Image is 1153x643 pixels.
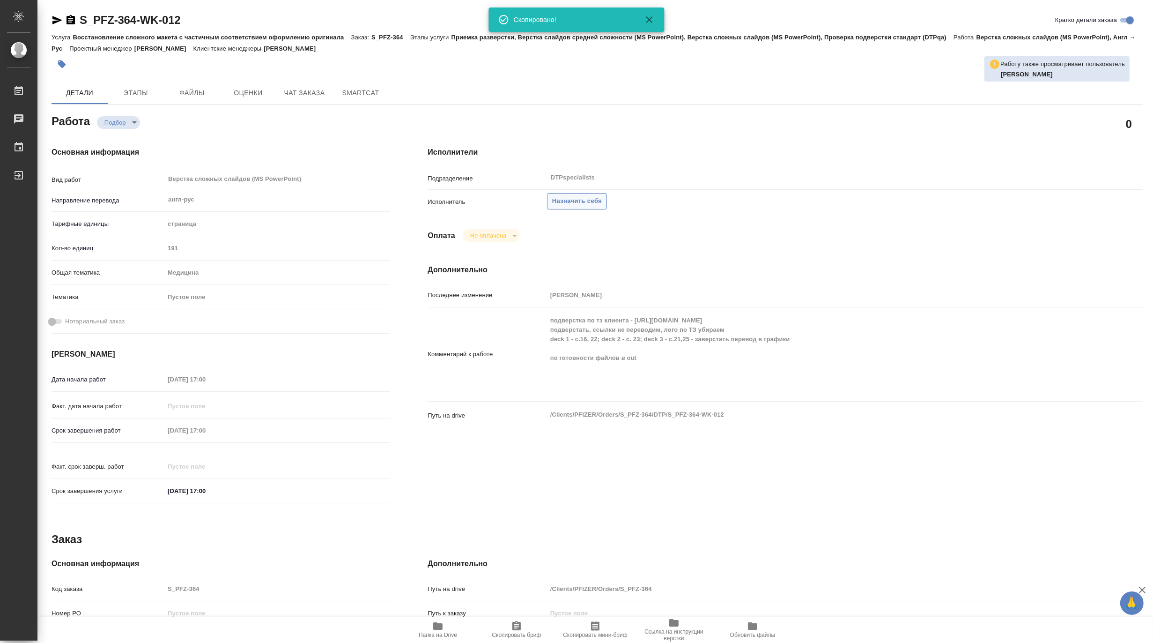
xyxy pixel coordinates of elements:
[428,174,547,183] p: Подразделение
[1001,70,1125,79] p: Петрова Валерия
[451,34,953,41] p: Приемка разверстки, Верстка слайдов средней сложности (MS PowerPoint), Верстка сложных слайдов (M...
[1124,593,1140,613] span: 🙏
[713,617,792,643] button: Обновить файлы
[52,349,390,360] h4: [PERSON_NAME]
[164,265,390,281] div: Медицина
[73,34,351,41] p: Восстановление сложного макета с частичным соответствием оформлению оригинала
[226,87,271,99] span: Оценки
[547,606,1083,620] input: Пустое поле
[635,617,713,643] button: Ссылка на инструкции верстки
[264,45,323,52] p: [PERSON_NAME]
[65,15,76,26] button: Скопировать ссылку
[563,632,627,638] span: Скопировать мини-бриф
[97,116,140,129] div: Подбор
[193,45,264,52] p: Клиентские менеджеры
[164,241,390,255] input: Пустое поле
[52,54,72,75] button: Добавить тэг
[1120,591,1144,615] button: 🙏
[134,45,193,52] p: [PERSON_NAME]
[52,15,63,26] button: Скопировать ссылку для ЯМессенджера
[164,606,390,620] input: Пустое поле
[477,617,556,643] button: Скопировать бриф
[428,350,547,359] p: Комментарий к работе
[552,196,602,207] span: Назначить себя
[164,216,390,232] div: страница
[428,264,1143,276] h4: Дополнительно
[52,112,90,129] h2: Работа
[410,34,451,41] p: Этапы услуги
[1000,60,1125,69] p: Работу также просматривает пользователь
[52,292,164,302] p: Тематика
[428,609,547,618] p: Путь к заказу
[547,288,1083,302] input: Пустое поле
[492,632,541,638] span: Скопировать бриф
[428,291,547,300] p: Последнее изменение
[638,14,661,25] button: Закрыть
[428,411,547,420] p: Путь на drive
[52,584,164,594] p: Код заказа
[351,34,371,41] p: Заказ:
[428,147,1143,158] h4: Исполнители
[338,87,383,99] span: SmartCat
[953,34,976,41] p: Работа
[428,558,1143,569] h4: Дополнительно
[514,15,631,24] div: Скопировано!
[1126,116,1132,132] h2: 0
[52,609,164,618] p: Номер РО
[65,317,125,326] span: Нотариальный заказ
[52,147,390,158] h4: Основная информация
[113,87,158,99] span: Этапы
[371,34,410,41] p: S_PFZ-364
[164,424,246,437] input: Пустое поле
[1055,15,1117,25] span: Кратко детали заказа
[80,14,181,26] a: S_PFZ-364-WK-012
[399,617,477,643] button: Папка на Drive
[467,232,509,239] button: Не оплачена
[52,244,164,253] p: Кол-во единиц
[547,313,1083,394] textarea: подверстка по тз клиента - [URL][DOMAIN_NAME] подверстать, ссылки не переводим, лого по ТЗ убирае...
[52,532,82,547] h2: Заказ
[52,426,164,435] p: Срок завершения работ
[170,87,214,99] span: Файлы
[547,582,1083,596] input: Пустое поле
[428,197,547,207] p: Исполнитель
[547,407,1083,423] textarea: /Clients/PFIZER/Orders/S_PFZ-364/DTP/S_PFZ-364-WK-012
[52,462,164,471] p: Факт. срок заверш. работ
[164,289,390,305] div: Пустое поле
[428,230,455,241] h4: Оплата
[282,87,327,99] span: Чат заказа
[69,45,134,52] p: Проектный менеджер
[164,373,246,386] input: Пустое поле
[547,193,607,209] button: Назначить себя
[164,484,246,498] input: ✎ Введи что-нибудь
[428,584,547,594] p: Путь на drive
[419,632,457,638] span: Папка на Drive
[52,375,164,384] p: Дата начала работ
[730,632,776,638] span: Обновить файлы
[52,219,164,229] p: Тарифные единицы
[1001,71,1053,78] b: [PERSON_NAME]
[52,558,390,569] h4: Основная информация
[164,399,246,413] input: Пустое поле
[52,196,164,205] p: Направление перевода
[52,34,73,41] p: Услуга
[102,119,129,127] button: Подбор
[168,292,379,302] div: Пустое поле
[52,175,164,185] p: Вид работ
[640,628,708,642] span: Ссылка на инструкции верстки
[57,87,102,99] span: Детали
[556,617,635,643] button: Скопировать мини-бриф
[463,229,520,242] div: Подбор
[52,402,164,411] p: Факт. дата начала работ
[164,460,246,473] input: Пустое поле
[52,486,164,496] p: Срок завершения услуги
[164,582,390,596] input: Пустое поле
[52,268,164,277] p: Общая тематика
